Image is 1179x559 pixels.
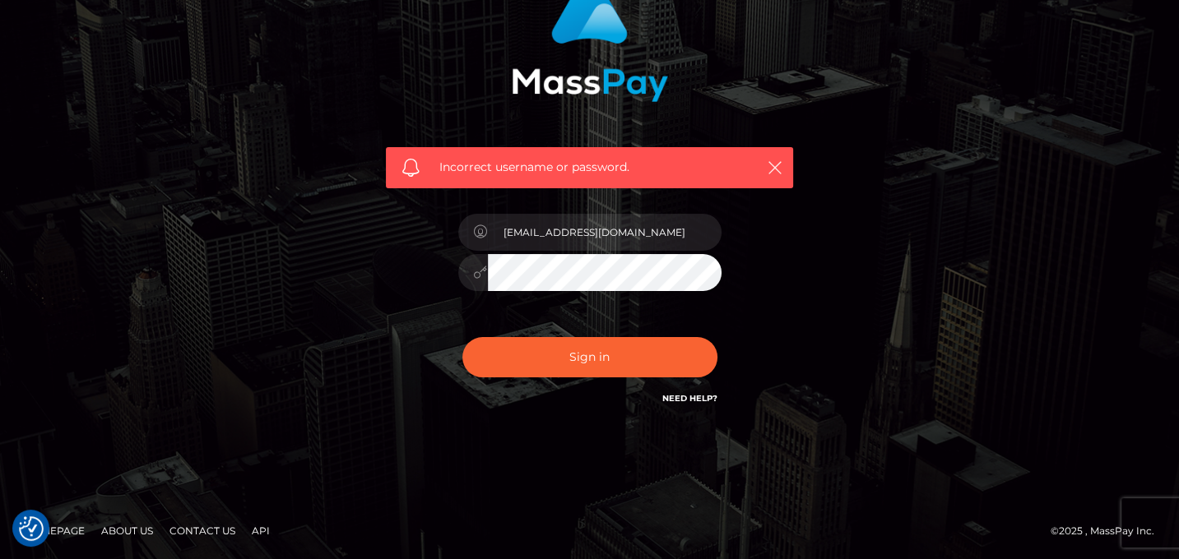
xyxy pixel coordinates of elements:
span: Incorrect username or password. [439,159,740,176]
input: Username... [488,214,722,251]
a: API [245,518,276,543]
a: Need Help? [662,393,717,404]
button: Consent Preferences [19,516,44,541]
img: Revisit consent button [19,516,44,541]
a: About Us [95,518,160,543]
a: Homepage [18,518,91,543]
div: © 2025 , MassPay Inc. [1051,522,1167,540]
button: Sign in [462,337,717,377]
a: Contact Us [163,518,242,543]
